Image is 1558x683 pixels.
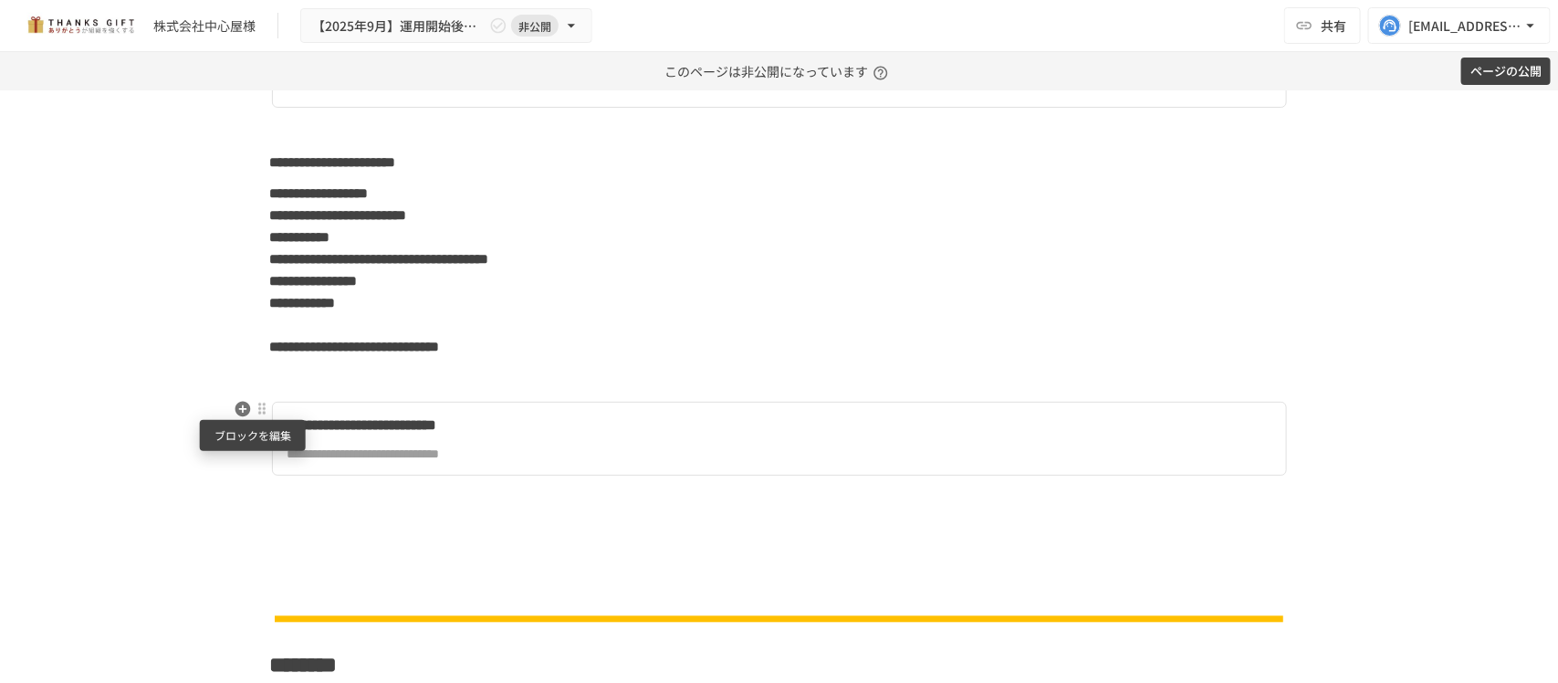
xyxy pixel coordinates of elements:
[312,15,486,37] span: 【2025年9月】運用開始後振り返りミーティング
[1368,7,1551,44] button: [EMAIL_ADDRESS][DOMAIN_NAME]
[511,16,559,36] span: 非公開
[1461,58,1551,86] button: ページの公開
[1321,16,1346,36] span: 共有
[1408,15,1521,37] div: [EMAIL_ADDRESS][DOMAIN_NAME]
[200,420,306,451] div: ブロックを編集
[1284,7,1361,44] button: 共有
[22,11,139,40] img: mMP1OxWUAhQbsRWCurg7vIHe5HqDpP7qZo7fRoNLXQh
[270,613,1289,625] img: n6GUNqEHdaibHc1RYGm9WDNsCbxr1vBAv6Dpu1pJovz
[153,16,256,36] div: 株式会社中心屋様
[664,52,894,90] p: このページは非公開になっています
[300,8,592,44] button: 【2025年9月】運用開始後振り返りミーティング非公開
